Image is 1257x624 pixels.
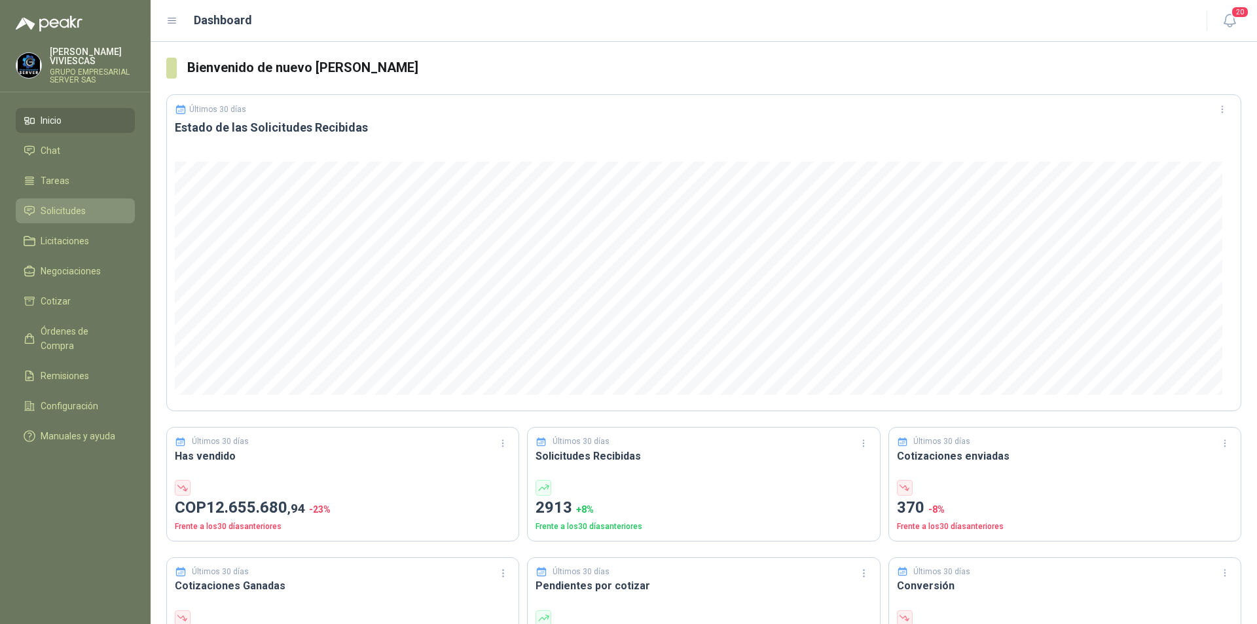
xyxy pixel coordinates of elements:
span: Cotizar [41,294,71,308]
h3: Bienvenido de nuevo [PERSON_NAME] [187,58,1241,78]
span: Tareas [41,174,69,188]
span: ,94 [287,501,305,516]
a: Configuración [16,394,135,418]
a: Tareas [16,168,135,193]
span: Remisiones [41,369,89,383]
p: Últimos 30 días [553,566,610,578]
p: Últimos 30 días [192,435,249,448]
p: 370 [897,496,1233,521]
img: Logo peakr [16,16,82,31]
span: + 8 % [576,504,594,515]
a: Negociaciones [16,259,135,284]
a: Inicio [16,108,135,133]
p: [PERSON_NAME] VIVIESCAS [50,47,135,65]
h3: Cotizaciones enviadas [897,448,1233,464]
h3: Cotizaciones Ganadas [175,578,511,594]
span: Chat [41,143,60,158]
span: Configuración [41,399,98,413]
p: Últimos 30 días [192,566,249,578]
a: Remisiones [16,363,135,388]
span: Negociaciones [41,264,101,278]
p: COP [175,496,511,521]
p: Frente a los 30 días anteriores [897,521,1233,533]
a: Órdenes de Compra [16,319,135,358]
a: Licitaciones [16,229,135,253]
p: Frente a los 30 días anteriores [175,521,511,533]
button: 20 [1218,9,1241,33]
p: Últimos 30 días [553,435,610,448]
span: 12.655.680 [206,498,305,517]
span: Órdenes de Compra [41,324,122,353]
p: GRUPO EMPRESARIAL SERVER SAS [50,68,135,84]
a: Manuales y ayuda [16,424,135,449]
h3: Pendientes por cotizar [536,578,871,594]
p: Últimos 30 días [913,435,970,448]
h1: Dashboard [194,11,252,29]
a: Chat [16,138,135,163]
img: Company Logo [16,53,41,78]
span: -23 % [309,504,331,515]
a: Solicitudes [16,198,135,223]
span: Manuales y ayuda [41,429,115,443]
span: 20 [1231,6,1249,18]
p: Frente a los 30 días anteriores [536,521,871,533]
h3: Solicitudes Recibidas [536,448,871,464]
p: 2913 [536,496,871,521]
h3: Estado de las Solicitudes Recibidas [175,120,1233,136]
p: Últimos 30 días [189,105,246,114]
h3: Has vendido [175,448,511,464]
span: Solicitudes [41,204,86,218]
span: -8 % [928,504,945,515]
a: Cotizar [16,289,135,314]
span: Inicio [41,113,62,128]
p: Últimos 30 días [913,566,970,578]
h3: Conversión [897,578,1233,594]
span: Licitaciones [41,234,89,248]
